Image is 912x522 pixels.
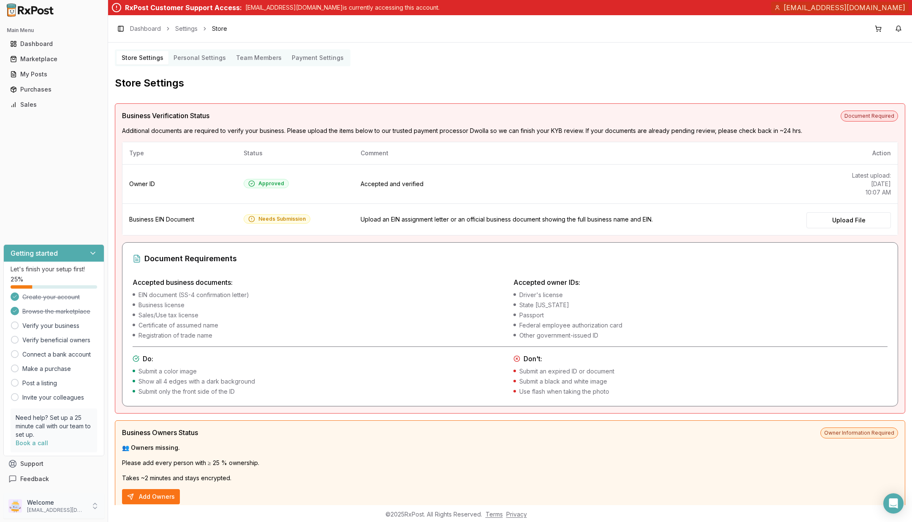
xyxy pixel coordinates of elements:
[513,321,888,330] li: Federal employee authorization card
[22,307,90,316] span: Browse the marketplace
[133,331,507,340] li: Registration of trade name
[122,474,898,482] p: Takes ~2 minutes and stays encrypted.
[133,377,507,386] li: Show all 4 edges with a dark background
[168,51,231,65] button: Personal Settings
[133,367,507,376] li: Submit a color image
[231,51,287,65] button: Team Members
[22,350,91,359] a: Connect a bank account
[806,171,891,197] p: Latest upload: [DATE] 10:07 AM
[248,216,306,222] div: Needs Submission
[506,511,527,518] a: Privacy
[130,24,227,33] nav: breadcrumb
[7,67,101,82] a: My Posts
[122,204,237,235] td: Business EIN Document
[513,367,888,376] li: Submit an expired ID or document
[7,97,101,112] a: Sales
[22,293,80,301] span: Create your account
[784,3,905,13] span: [EMAIL_ADDRESS][DOMAIN_NAME]
[122,427,198,438] span: Business Owners Status
[513,277,888,287] h4: Accepted owner IDs:
[800,142,898,165] th: Action
[22,336,90,344] a: Verify beneficial owners
[7,82,101,97] a: Purchases
[3,68,104,81] button: My Posts
[8,499,22,513] img: User avatar
[513,387,888,396] li: Use flash when taking the photo
[354,204,800,235] td: Upload an EIN assignment letter or an official business document showing the full business name a...
[513,301,888,309] li: State [US_STATE]
[11,248,58,258] h3: Getting started
[248,180,284,187] div: Approved
[11,275,23,284] span: 25 %
[133,301,507,309] li: Business license
[883,493,904,514] div: Open Intercom Messenger
[130,24,161,33] a: Dashboard
[513,291,888,299] li: Driver's license
[7,51,101,67] a: Marketplace
[122,444,898,452] p: 👥 Owners missing.
[27,507,86,514] p: [EMAIL_ADDRESS][DOMAIN_NAME]
[133,277,507,287] h4: Accepted business documents:
[3,98,104,111] button: Sales
[122,142,237,165] th: Type
[10,40,98,48] div: Dashboard
[20,475,49,483] span: Feedback
[237,142,354,165] th: Status
[10,85,98,94] div: Purchases
[841,111,898,122] span: Document Required
[133,387,507,396] li: Submit only the front side of the ID
[486,511,503,518] a: Terms
[117,51,168,65] button: Store Settings
[3,37,104,51] button: Dashboard
[115,76,905,90] h2: Store Settings
[3,471,104,487] button: Feedback
[16,414,92,439] p: Need help? Set up a 25 minute call with our team to set up.
[11,265,97,273] p: Let's finish your setup first!
[513,377,888,386] li: Submit a black and white image
[287,51,349,65] button: Payment Settings
[22,365,71,373] a: Make a purchase
[122,111,209,121] span: Business Verification Status
[133,354,507,364] h4: Do:
[133,253,888,265] div: Document Requirements
[175,24,198,33] a: Settings
[7,36,101,51] a: Dashboard
[122,489,180,504] button: Add Owners
[122,127,898,135] p: Additional documents are required to verify your business. Please upload the items below to our t...
[10,55,98,63] div: Marketplace
[125,3,242,13] div: RxPost Customer Support Access:
[513,354,888,364] h4: Don't:
[133,321,507,330] li: Certificate of assumed name
[3,456,104,471] button: Support
[10,100,98,109] div: Sales
[3,83,104,96] button: Purchases
[212,24,227,33] span: Store
[16,439,48,446] a: Book a call
[3,3,57,17] img: RxPost Logo
[513,311,888,319] li: Passport
[354,165,800,204] td: Accepted and verified
[7,27,101,34] h2: Main Menu
[133,311,507,319] li: Sales/Use tax license
[245,3,440,12] p: [EMAIL_ADDRESS][DOMAIN_NAME] is currently accessing this account.
[122,165,237,204] td: Owner ID
[22,322,79,330] a: Verify your business
[22,379,57,387] a: Post a listing
[513,331,888,340] li: Other government-issued ID
[133,291,507,299] li: EIN document (SS-4 confirmation letter)
[122,459,898,467] p: Please add every person with ≥ 25 % ownership.
[27,498,86,507] p: Welcome
[820,427,898,438] span: Owner Information Required
[3,52,104,66] button: Marketplace
[10,70,98,78] div: My Posts
[22,393,84,402] a: Invite your colleagues
[354,142,800,165] th: Comment
[806,212,891,228] label: Upload File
